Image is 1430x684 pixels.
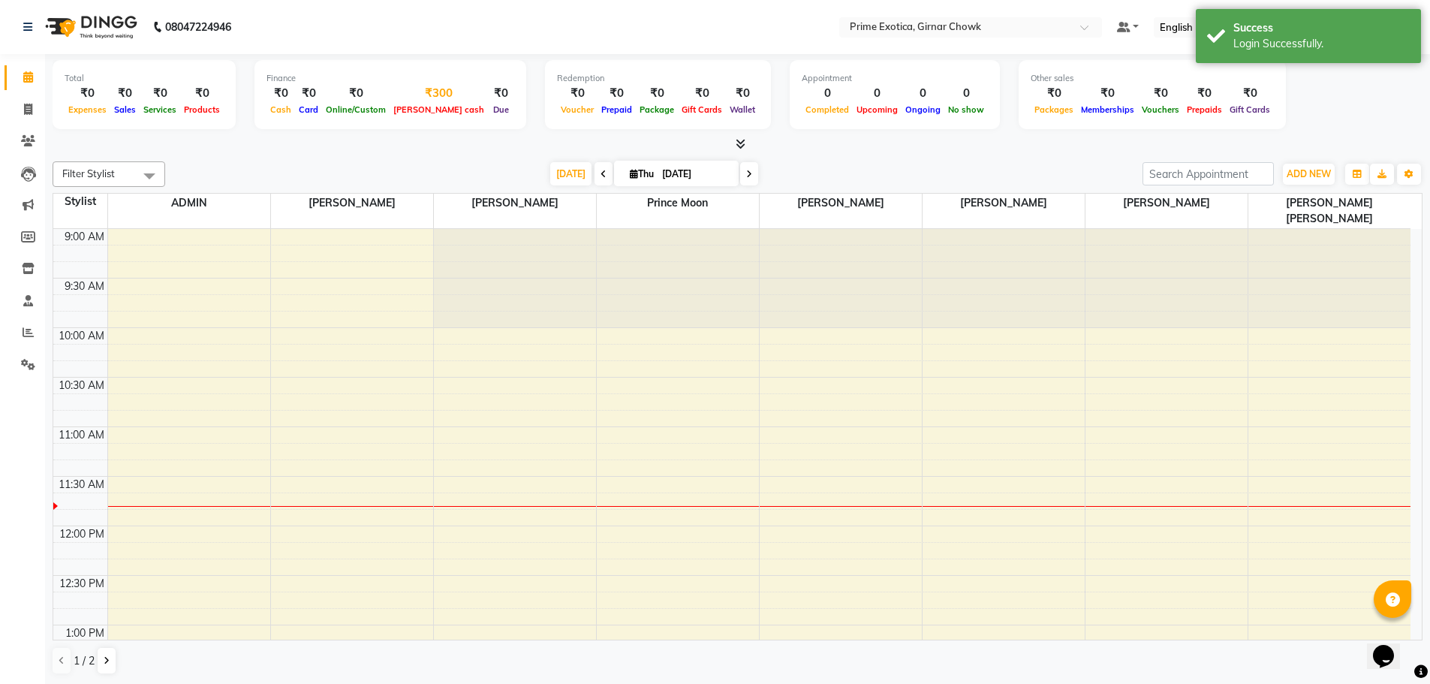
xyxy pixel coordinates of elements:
span: Gift Cards [678,104,726,115]
span: Expenses [65,104,110,115]
div: ₹0 [1031,85,1077,102]
div: 10:00 AM [56,328,107,344]
span: Thu [626,168,658,179]
span: Cash [266,104,295,115]
div: ₹0 [110,85,140,102]
div: ₹0 [180,85,224,102]
span: No show [944,104,988,115]
span: Filter Stylist [62,167,115,179]
span: ADMIN [108,194,270,212]
div: ₹0 [678,85,726,102]
img: logo [38,6,141,48]
div: ₹300 [390,85,488,102]
div: ₹0 [636,85,678,102]
div: 9:30 AM [62,279,107,294]
div: 9:00 AM [62,229,107,245]
b: 08047224946 [165,6,231,48]
div: 11:00 AM [56,427,107,443]
div: 12:00 PM [56,526,107,542]
span: [PERSON_NAME] [PERSON_NAME] [1248,194,1411,228]
input: Search Appointment [1142,162,1274,185]
div: ₹0 [1226,85,1274,102]
div: 0 [944,85,988,102]
span: Packages [1031,104,1077,115]
span: Upcoming [853,104,902,115]
span: [PERSON_NAME] [1085,194,1248,212]
div: ₹0 [598,85,636,102]
div: ₹0 [488,85,514,102]
div: ₹0 [65,85,110,102]
span: Vouchers [1138,104,1183,115]
span: [PERSON_NAME] [271,194,433,212]
div: 0 [853,85,902,102]
div: 12:30 PM [56,576,107,592]
span: Services [140,104,180,115]
span: Prepaid [598,104,636,115]
div: Redemption [557,72,759,85]
span: Completed [802,104,853,115]
span: Prince moon [597,194,759,212]
div: Appointment [802,72,988,85]
span: Package [636,104,678,115]
div: ₹0 [1077,85,1138,102]
span: Products [180,104,224,115]
span: ADD NEW [1287,168,1331,179]
div: ₹0 [1138,85,1183,102]
div: Total [65,72,224,85]
input: 2025-09-04 [658,163,733,185]
iframe: chat widget [1367,624,1415,669]
div: 0 [802,85,853,102]
div: ₹0 [557,85,598,102]
div: ₹0 [1183,85,1226,102]
span: Due [489,104,513,115]
div: Stylist [53,194,107,209]
span: Gift Cards [1226,104,1274,115]
div: Login Successfully. [1233,36,1410,52]
span: Sales [110,104,140,115]
span: [PERSON_NAME] [434,194,596,212]
div: ₹0 [140,85,180,102]
span: [DATE] [550,162,592,185]
div: Other sales [1031,72,1274,85]
div: 1:00 PM [62,625,107,641]
span: Prepaids [1183,104,1226,115]
span: 1 / 2 [74,653,95,669]
div: 10:30 AM [56,378,107,393]
span: [PERSON_NAME] [760,194,922,212]
span: Voucher [557,104,598,115]
div: Finance [266,72,514,85]
div: ₹0 [322,85,390,102]
span: Wallet [726,104,759,115]
span: Card [295,104,322,115]
div: Success [1233,20,1410,36]
div: 0 [902,85,944,102]
span: [PERSON_NAME] [923,194,1085,212]
div: ₹0 [266,85,295,102]
div: ₹0 [726,85,759,102]
button: ADD NEW [1283,164,1335,185]
span: Memberships [1077,104,1138,115]
span: Online/Custom [322,104,390,115]
div: 11:30 AM [56,477,107,493]
span: [PERSON_NAME] cash [390,104,488,115]
span: Ongoing [902,104,944,115]
div: ₹0 [295,85,322,102]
